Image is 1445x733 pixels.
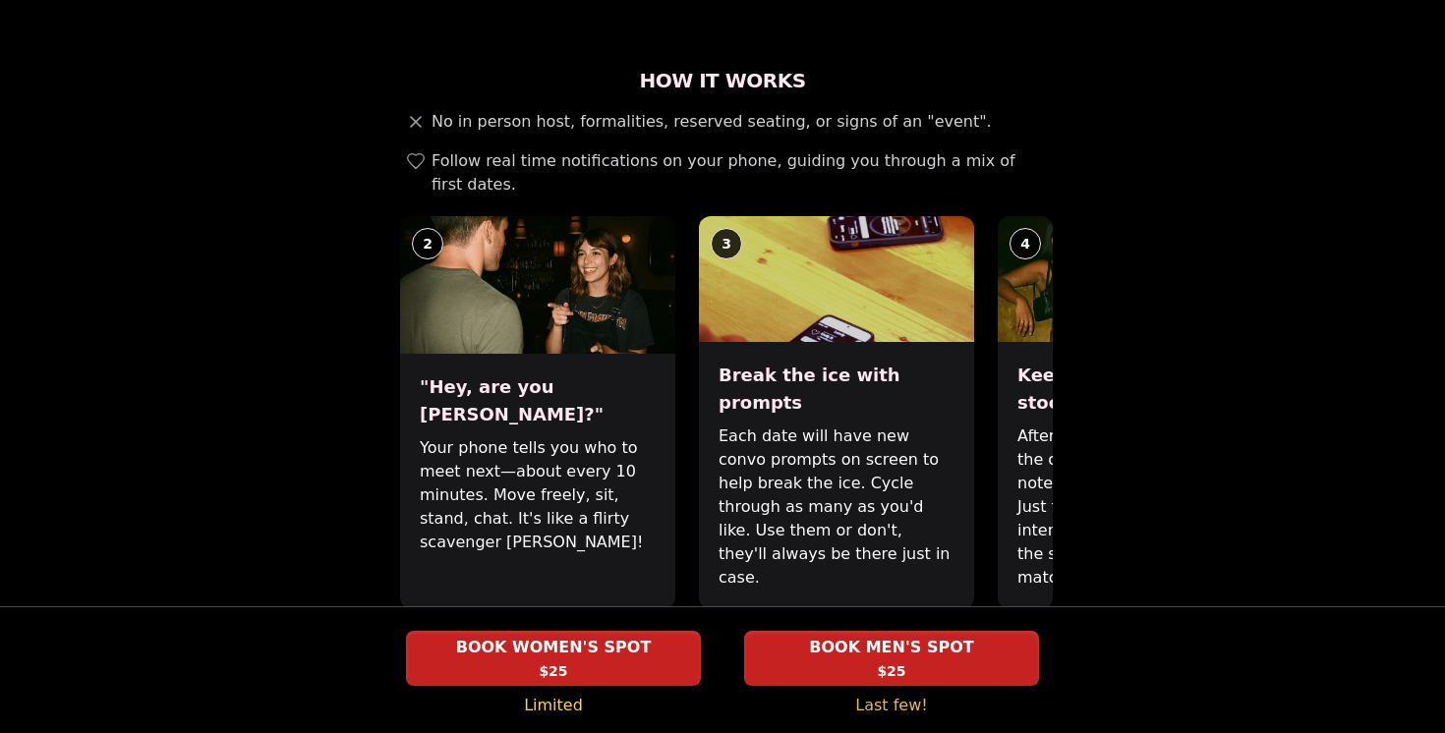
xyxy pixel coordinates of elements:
[420,373,656,428] h3: "Hey, are you [PERSON_NAME]?"
[877,661,905,681] span: $25
[432,149,1045,197] span: Follow real time notifications on your phone, guiding you through a mix of first dates.
[805,636,977,659] span: BOOK MEN'S SPOT
[452,636,656,659] span: BOOK WOMEN'S SPOT
[406,631,701,686] button: BOOK WOMEN'S SPOT - Limited
[432,110,992,134] span: No in person host, formalities, reserved seating, or signs of an "event".
[719,362,954,417] h3: Break the ice with prompts
[1017,362,1253,417] h3: Keep track of who stood out
[855,694,927,717] span: Last few!
[539,661,567,681] span: $25
[412,228,443,259] div: 2
[400,216,675,354] img: "Hey, are you Max?"
[1010,228,1041,259] div: 4
[524,694,583,717] span: Limited
[998,216,1273,342] img: Keep track of who stood out
[392,67,1053,94] h2: How It Works
[744,631,1039,686] button: BOOK MEN'S SPOT - Last few!
[711,228,742,259] div: 3
[699,216,974,342] img: Break the ice with prompts
[1017,424,1253,590] p: After each date, you'll have the option to jot down quick notes and first impressions. Just for y...
[420,436,656,554] p: Your phone tells you who to meet next—about every 10 minutes. Move freely, sit, stand, chat. It's...
[719,424,954,590] p: Each date will have new convo prompts on screen to help break the ice. Cycle through as many as y...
